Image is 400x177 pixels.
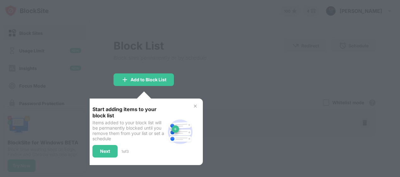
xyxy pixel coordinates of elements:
[92,106,165,119] div: Start adding items to your block list
[100,149,110,154] div: Next
[121,149,129,154] div: 1 of 3
[193,104,198,109] img: x-button.svg
[165,117,195,147] img: block-site.svg
[131,77,166,82] div: Add to Block List
[92,120,165,141] div: Items added to your block list will be permanently blocked until you remove them from your list o...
